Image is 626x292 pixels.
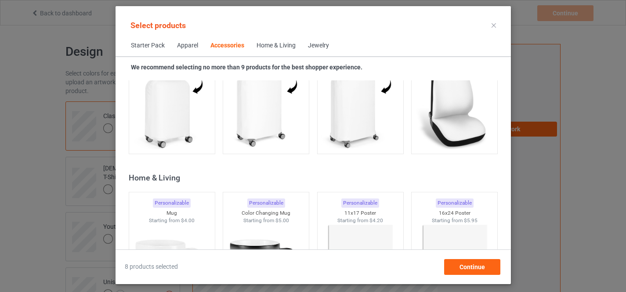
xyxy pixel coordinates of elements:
div: Starting from [129,217,214,224]
div: Continue [444,259,500,275]
div: 11x17 Poster [317,209,403,217]
span: $4.20 [369,217,383,224]
div: Personalizable [435,198,473,208]
div: Jewelry [308,41,329,50]
span: 8 products selected [125,263,178,271]
div: Home & Living [128,173,501,183]
div: 16x24 Poster [412,209,497,217]
img: regular.jpg [132,51,211,149]
div: Starting from [412,217,497,224]
img: regular.jpg [415,51,494,149]
span: $4.00 [181,217,195,224]
div: Starting from [223,217,309,224]
div: Home & Living [257,41,296,50]
img: regular.jpg [227,51,305,149]
span: $5.95 [463,217,477,224]
div: Personalizable [153,198,191,208]
img: regular.jpg [321,51,399,149]
span: Select products [130,21,186,30]
span: Starter Pack [125,35,171,56]
span: $5.00 [275,217,289,224]
div: Starting from [317,217,403,224]
div: Mug [129,209,214,217]
strong: We recommend selecting no more than 9 products for the best shopper experience. [131,64,362,71]
div: Personalizable [341,198,379,208]
span: Continue [459,263,485,270]
div: Accessories [210,41,244,50]
div: Personalizable [247,198,285,208]
div: Color Changing Mug [223,209,309,217]
div: Apparel [177,41,198,50]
